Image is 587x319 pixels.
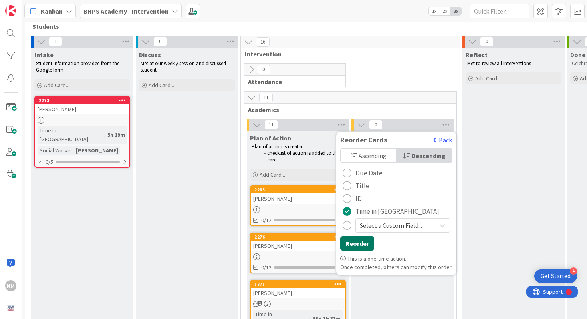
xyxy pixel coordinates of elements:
div: [PERSON_NAME] [251,288,345,298]
span: Academics [248,106,446,114]
span: Add Card... [149,82,174,89]
div: Social Worker [38,146,73,155]
span: 0/12 [261,263,272,272]
span: 1x [429,7,440,15]
button: ID [340,192,364,205]
b: BHPS Academy - Intervention [83,7,169,15]
span: Plan of action is created [252,143,304,150]
span: checklist of action is added to the card [267,150,341,163]
div: 2276 [254,234,345,240]
span: Met to review all interventions [467,60,531,67]
div: [PERSON_NAME] [251,193,345,204]
div: 1 [42,3,44,10]
div: 1871 [254,281,345,287]
span: 0 [369,120,383,130]
div: 2273[PERSON_NAME] [35,97,129,114]
span: 0 [257,65,270,74]
span: Student information provided from the Google form [36,60,121,73]
button: Reorder [340,236,374,251]
span: : [104,130,105,139]
div: 2276 [251,233,345,241]
button: Title [340,179,372,192]
div: 2283 [254,187,345,193]
button: Time in [GEOGRAPHIC_DATA] [340,205,442,218]
span: 0 [153,37,167,46]
span: 11 [264,120,278,130]
p: This is a one-time action. [340,255,452,263]
span: Time in [GEOGRAPHIC_DATA] [355,205,439,217]
span: Add Card... [44,82,69,89]
div: 1871[PERSON_NAME] [251,281,345,298]
span: Kanban [41,6,63,16]
span: Reflect [466,51,488,59]
span: Add Card... [260,171,285,178]
div: NM [5,280,16,291]
span: 0/5 [46,158,53,166]
div: [PERSON_NAME] [251,241,345,251]
span: Support [17,1,36,11]
div: 2273 [35,97,129,104]
span: 1 [49,37,62,46]
span: Add Card... [475,75,501,82]
span: Done [570,51,585,59]
div: Time in [GEOGRAPHIC_DATA] [38,126,104,144]
span: Intervention [245,50,450,58]
span: 2x [440,7,450,15]
span: Intake [34,51,54,59]
div: Get Started [541,272,571,280]
span: Reorder Cards [336,136,391,144]
div: 2276[PERSON_NAME] [251,233,345,251]
div: [PERSON_NAME] [35,104,129,114]
span: Attendance [248,78,335,86]
div: [PERSON_NAME] [74,146,120,155]
div: 2273 [39,98,129,103]
img: Visit kanbanzone.com [5,5,16,16]
div: 4 [570,267,577,275]
span: 0/12 [261,216,272,225]
div: 2283 [251,186,345,193]
div: 5h 19m [105,130,127,139]
span: Plan of Action [250,134,291,142]
span: 0 [480,37,494,46]
span: Title [355,180,369,192]
span: Select a Custom Field... [360,220,432,231]
span: Discuss [139,51,161,59]
div: 1871 [251,281,345,288]
span: ID [355,193,362,205]
span: Descending [412,150,446,161]
span: : [73,146,74,155]
div: Open Get Started checklist, remaining modules: 4 [534,269,577,283]
span: 3x [450,7,461,15]
span: Due Date [355,167,383,179]
span: 11 [259,93,273,102]
button: Due Date [340,167,385,179]
div: 2283[PERSON_NAME] [251,186,345,204]
span: Met at our weekly session and discussed student [141,60,227,73]
span: 2 [257,301,262,306]
button: Back [433,136,452,144]
span: 16 [256,37,270,47]
input: Quick Filter... [470,4,529,18]
img: avatar [5,303,16,314]
span: Ascending [359,150,387,161]
button: Select a Custom Field... [340,218,452,233]
p: Once completed, others can modify this order. [340,263,452,271]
